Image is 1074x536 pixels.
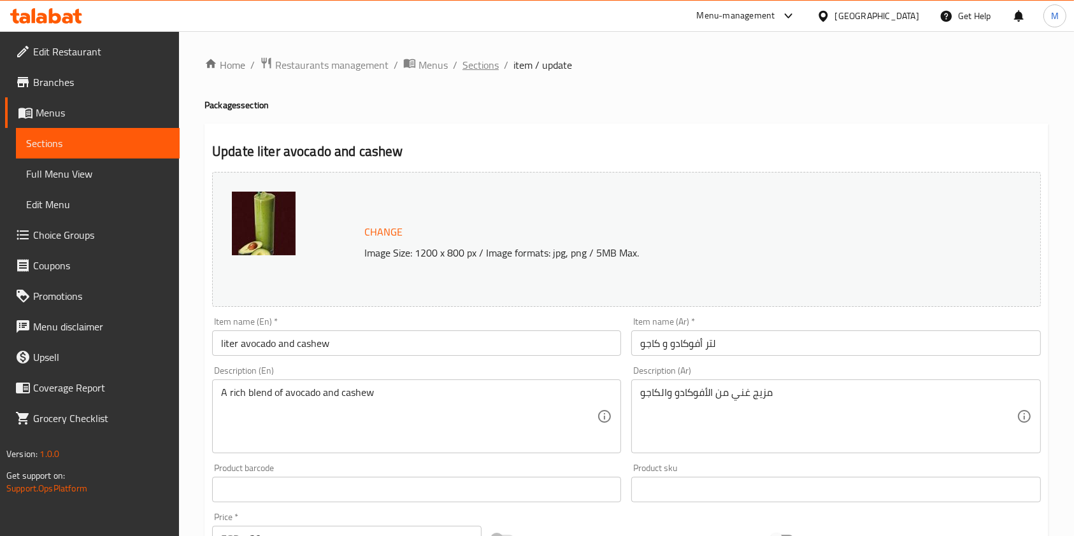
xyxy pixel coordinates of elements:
[462,57,499,73] a: Sections
[33,44,169,59] span: Edit Restaurant
[33,227,169,243] span: Choice Groups
[275,57,389,73] span: Restaurants management
[513,57,572,73] span: item / update
[260,57,389,73] a: Restaurants management
[250,57,255,73] li: /
[212,477,621,502] input: Please enter product barcode
[1051,9,1059,23] span: M
[16,128,180,159] a: Sections
[504,57,508,73] li: /
[36,105,169,120] span: Menus
[5,220,180,250] a: Choice Groups
[6,467,65,484] span: Get support on:
[697,8,775,24] div: Menu-management
[835,9,919,23] div: [GEOGRAPHIC_DATA]
[204,99,1049,111] h4: Packages section
[5,67,180,97] a: Branches
[204,57,1049,73] nav: breadcrumb
[221,386,597,447] textarea: A rich blend of avocado and cashew
[33,74,169,90] span: Branches
[6,446,38,462] span: Version:
[33,258,169,273] span: Coupons
[5,372,180,403] a: Coverage Report
[5,97,180,128] a: Menus
[232,192,296,255] img: %D9%84%D8%AA%D8%B1_%D8%B9%D8%B5%D9%8A%D8%B1_%D8%A7%D9%81%D9%88%D9%83%D8%A7%D8%AF%D9%88_%D9%88_%D9...
[33,319,169,334] span: Menu disclaimer
[5,342,180,372] a: Upsell
[419,57,448,73] span: Menus
[33,411,169,426] span: Grocery Checklist
[16,159,180,189] a: Full Menu View
[364,223,403,241] span: Change
[39,446,59,462] span: 1.0.0
[16,189,180,220] a: Edit Menu
[33,380,169,395] span: Coverage Report
[359,219,408,245] button: Change
[5,311,180,342] a: Menu disclaimer
[453,57,457,73] li: /
[640,386,1016,447] textarea: مزيج غني من الأفوكادو والكاجو
[33,349,169,365] span: Upsell
[212,142,1041,161] h2: Update liter avocado and cashew
[5,403,180,434] a: Grocery Checklist
[212,330,621,356] input: Enter name En
[204,57,245,73] a: Home
[5,250,180,281] a: Coupons
[403,57,448,73] a: Menus
[394,57,398,73] li: /
[33,288,169,304] span: Promotions
[359,245,951,260] p: Image Size: 1200 x 800 px / Image formats: jpg, png / 5MB Max.
[5,36,180,67] a: Edit Restaurant
[26,197,169,212] span: Edit Menu
[631,477,1040,502] input: Please enter product sku
[631,330,1040,356] input: Enter name Ar
[5,281,180,311] a: Promotions
[26,166,169,181] span: Full Menu View
[6,480,87,497] a: Support.OpsPlatform
[26,136,169,151] span: Sections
